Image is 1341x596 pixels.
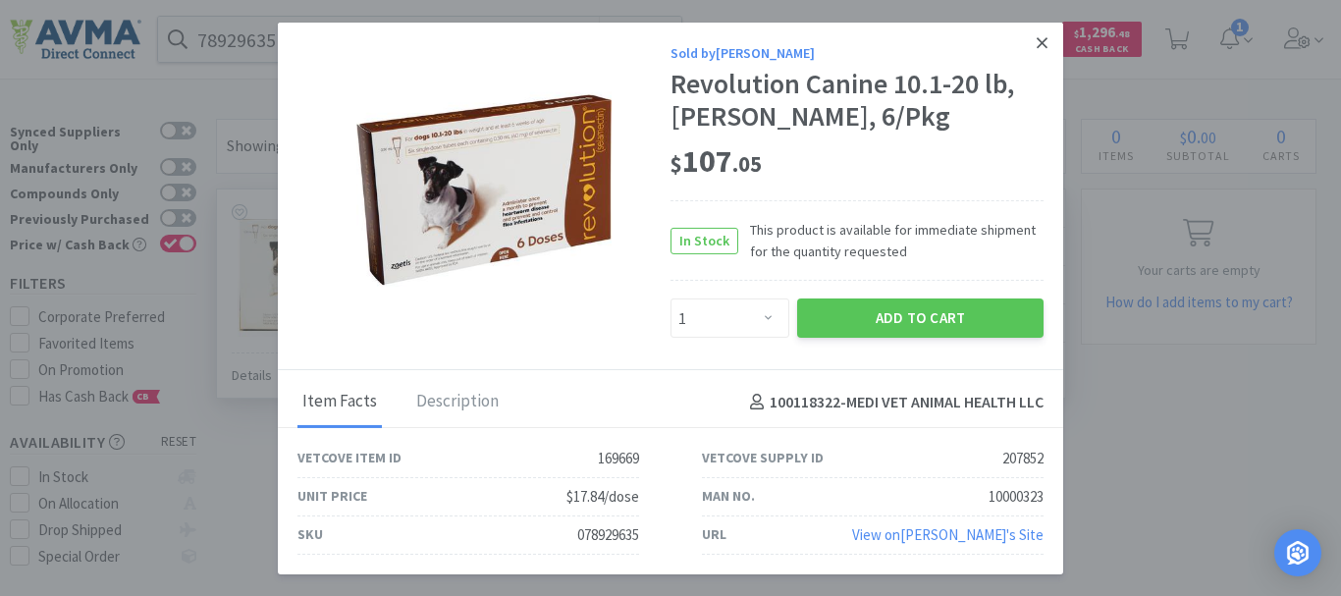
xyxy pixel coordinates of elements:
div: Unit Price [297,485,367,507]
span: This product is available for immediate shipment for the quantity requested [738,219,1044,263]
div: Open Intercom Messenger [1274,529,1321,576]
div: 10000323 [989,485,1044,509]
div: Item Facts [297,378,382,427]
span: $ [670,150,682,178]
div: 207852 [1002,447,1044,470]
div: Vetcove Item ID [297,447,402,468]
div: SKU [297,523,323,545]
div: $17.84/dose [566,485,639,509]
div: 169669 [598,447,639,470]
div: Description [411,378,504,427]
h4: 100118322 - MEDI VET ANIMAL HEALTH LLC [742,390,1044,415]
span: 107 [670,141,762,181]
div: Vetcove Supply ID [702,447,824,468]
img: 0898b04818fc404cbbabab11aa059395_207852.jpeg [356,62,612,317]
div: Sold by [PERSON_NAME] [670,41,1044,63]
span: In Stock [671,228,737,252]
div: Man No. [702,485,755,507]
div: Revolution Canine 10.1-20 lb, [PERSON_NAME], 6/Pkg [670,68,1044,134]
a: View on[PERSON_NAME]'s Site [852,525,1044,544]
button: Add to Cart [797,298,1044,338]
div: URL [702,523,726,545]
div: 078929635 [577,523,639,547]
span: . 05 [732,150,762,178]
